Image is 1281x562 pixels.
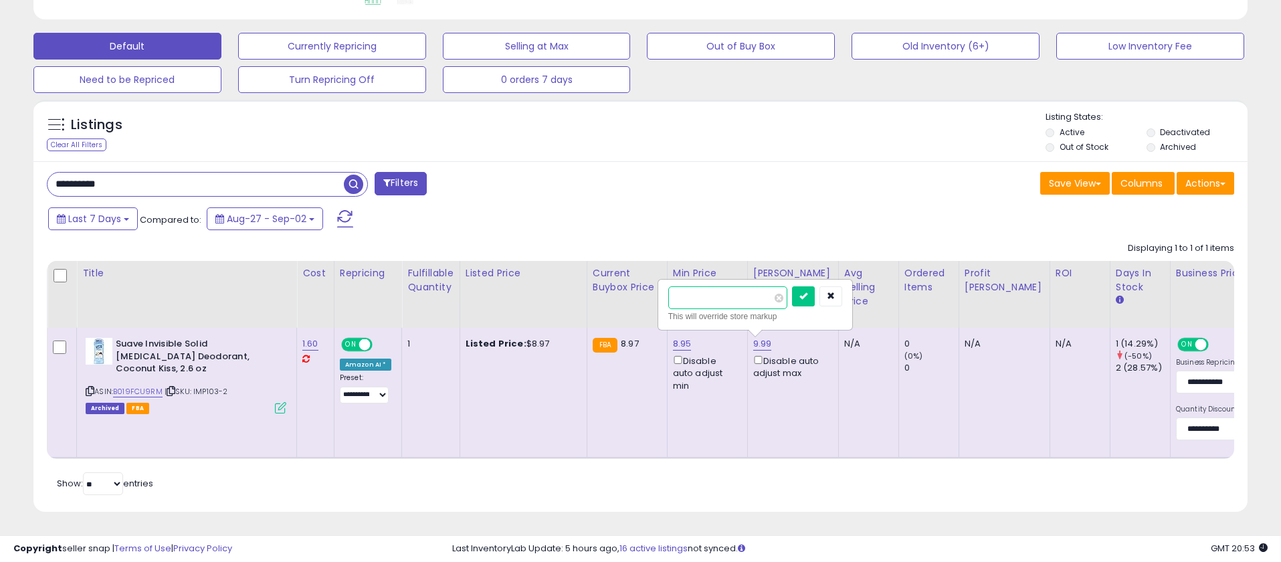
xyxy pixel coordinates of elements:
[227,212,306,225] span: Aug-27 - Sep-02
[844,338,888,350] div: N/A
[753,353,828,379] div: Disable auto adjust max
[1207,339,1228,351] span: OFF
[13,542,62,555] strong: Copyright
[165,386,228,397] span: | SKU: IMP103-2
[113,386,163,397] a: B019FCU9RM
[1176,358,1273,367] label: Business Repricing Strategy:
[1116,362,1170,374] div: 2 (28.57%)
[71,116,122,134] h5: Listings
[1116,338,1170,350] div: 1 (14.29%)
[673,337,692,351] a: 8.95
[1116,294,1124,306] small: Days In Stock.
[466,266,581,280] div: Listed Price
[86,338,286,412] div: ASIN:
[173,542,232,555] a: Privacy Policy
[68,212,121,225] span: Last 7 Days
[86,403,124,414] span: Listings that have been deleted from Seller Central
[13,543,232,555] div: seller snap | |
[1060,141,1108,153] label: Out of Stock
[1120,177,1163,190] span: Columns
[452,543,1268,555] div: Last InventoryLab Update: 5 hours ago, not synced.
[668,310,842,323] div: This will override store markup
[621,337,639,350] span: 8.97
[342,339,359,351] span: ON
[904,362,959,374] div: 0
[844,266,893,308] div: Avg Selling Price
[302,266,328,280] div: Cost
[82,266,291,280] div: Title
[904,266,953,294] div: Ordered Items
[340,266,397,280] div: Repricing
[116,338,278,379] b: Suave Invisible Solid [MEDICAL_DATA] Deodorant, Coconut Kiss, 2.6 oz
[466,337,526,350] b: Listed Price:
[1112,172,1175,195] button: Columns
[904,338,959,350] div: 0
[47,138,106,151] div: Clear All Filters
[407,338,449,350] div: 1
[593,266,662,294] div: Current Buybox Price
[443,66,631,93] button: 0 orders 7 days
[238,33,426,60] button: Currently Repricing
[1040,172,1110,195] button: Save View
[1060,126,1084,138] label: Active
[1046,111,1248,124] p: Listing States:
[443,33,631,60] button: Selling at Max
[238,66,426,93] button: Turn Repricing Off
[1124,351,1152,361] small: (-50%)
[1160,126,1210,138] label: Deactivated
[126,403,149,414] span: FBA
[1160,141,1196,153] label: Archived
[852,33,1040,60] button: Old Inventory (6+)
[1176,405,1273,414] label: Quantity Discount Strategy:
[1056,338,1100,350] div: N/A
[57,477,153,490] span: Show: entries
[1116,266,1165,294] div: Days In Stock
[33,33,221,60] button: Default
[375,172,427,195] button: Filters
[140,213,201,226] span: Compared to:
[86,338,112,365] img: 41E27oaI2vL._SL40_.jpg
[1177,172,1234,195] button: Actions
[33,66,221,93] button: Need to be Repriced
[114,542,171,555] a: Terms of Use
[1056,266,1104,280] div: ROI
[302,337,318,351] a: 1.60
[1179,339,1195,351] span: ON
[371,339,392,351] span: OFF
[673,353,737,392] div: Disable auto adjust min
[340,359,392,371] div: Amazon AI *
[965,338,1040,350] div: N/A
[673,266,742,280] div: Min Price
[904,351,923,361] small: (0%)
[1211,542,1268,555] span: 2025-09-10 20:53 GMT
[1056,33,1244,60] button: Low Inventory Fee
[753,266,833,280] div: [PERSON_NAME]
[647,33,835,60] button: Out of Buy Box
[48,207,138,230] button: Last 7 Days
[1128,242,1234,255] div: Displaying 1 to 1 of 1 items
[593,338,617,353] small: FBA
[753,337,772,351] a: 9.99
[407,266,454,294] div: Fulfillable Quantity
[207,207,323,230] button: Aug-27 - Sep-02
[965,266,1044,294] div: Profit [PERSON_NAME]
[340,373,392,403] div: Preset:
[466,338,577,350] div: $8.97
[619,542,688,555] a: 16 active listings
